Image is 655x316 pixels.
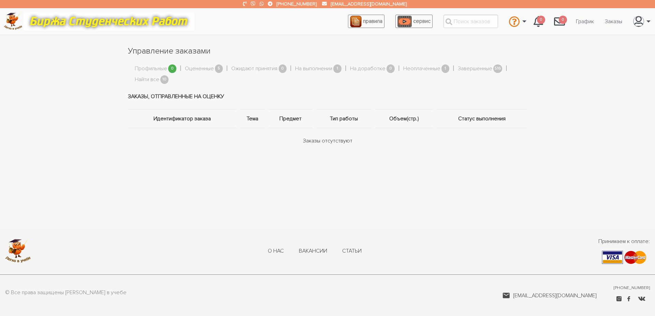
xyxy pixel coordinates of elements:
th: Тема [238,109,266,128]
span: 1 [441,64,450,73]
a: О нас [268,247,284,255]
a: На выполнении [295,64,332,73]
img: logo-c4363faeb99b52c628a42810ed6dfb4293a56d4e4775eb116515dfe7f33672af.png [5,239,31,263]
span: 0 [537,16,545,24]
span: [EMAIL_ADDRESS][DOMAIN_NAME] [513,291,597,300]
th: Предмет [266,109,314,128]
a: Оцененные [185,64,214,73]
a: [EMAIL_ADDRESS][DOMAIN_NAME] [503,291,597,300]
a: Профильные [135,64,167,73]
p: © Все права защищены [PERSON_NAME] в учебе [5,288,127,297]
a: 0 [549,12,570,31]
span: 0 [559,16,567,24]
a: [EMAIL_ADDRESS][DOMAIN_NAME] [331,1,407,7]
img: payment-9f1e57a40afa9551f317c30803f4599b5451cfe178a159d0fc6f00a10d51d3ba.png [602,251,646,264]
th: Тип работы [315,109,373,128]
td: Заказы, отправленные на оценку [128,84,527,109]
a: Найти все [135,75,159,84]
img: motto-12e01f5a76059d5f6a28199ef077b1f78e012cfde436ab5cf1d4517935686d32.gif [24,12,194,31]
span: 10 [160,75,169,84]
a: Завершенные [458,64,492,73]
a: 0 [528,12,549,31]
a: [PHONE_NUMBER] [277,1,317,7]
span: 0 [387,64,395,73]
td: Заказы отсутствуют [128,128,527,154]
a: Статьи [342,247,362,255]
span: правила [363,18,382,25]
a: На доработке [350,64,385,73]
span: 5 [215,64,223,73]
a: Неоплаченные [403,64,440,73]
a: График [570,15,599,28]
span: 516 [493,64,502,73]
th: Статус выполнения [435,109,527,128]
img: logo-c4363faeb99b52c628a42810ed6dfb4293a56d4e4775eb116515dfe7f33672af.png [4,13,23,30]
a: [PHONE_NUMBER] [614,285,650,291]
input: Поиск заказов [443,15,498,28]
img: play_icon-49f7f135c9dc9a03216cfdbccbe1e3994649169d890fb554cedf0eac35a01ba8.png [397,16,412,27]
a: Ожидают принятия [231,64,277,73]
h1: Управление заказами [128,45,527,57]
a: Вакансии [299,247,327,255]
span: 1 [333,64,341,73]
span: 0 [168,64,176,73]
th: Объем(стр.) [373,109,435,128]
span: Принимаем к оплате: [598,237,650,245]
a: Заказы [599,15,628,28]
span: 0 [279,64,287,73]
a: сервис [395,15,433,28]
img: agreement_icon-feca34a61ba7f3d1581b08bc946b2ec1ccb426f67415f344566775c155b7f62c.png [350,16,362,27]
a: правила [348,15,384,28]
span: сервис [413,18,431,25]
th: Идентификатор заказа [128,109,238,128]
